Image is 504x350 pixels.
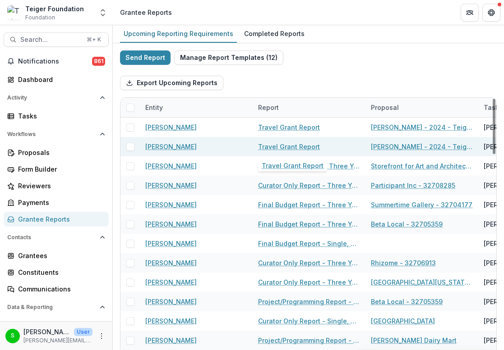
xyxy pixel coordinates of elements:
a: [PERSON_NAME] [145,258,197,268]
a: Final Budget Report - Single, Hosting, R+D [258,239,360,248]
a: Final Budget Report - Three Year [258,200,360,209]
a: Final Budget Report - Three Year [258,219,360,229]
nav: breadcrumb [116,6,176,19]
div: Dashboard [18,321,102,330]
a: Travel Grant Report [258,123,320,132]
a: Tasks [4,109,109,123]
a: [PERSON_NAME] - 2024 - Teiger Foundation Travel Grant [371,123,473,132]
a: [PERSON_NAME] [145,181,197,190]
a: Rhizome - 32706913 [371,258,436,268]
div: Stephanie [11,333,14,339]
button: Send Report [120,50,171,65]
a: [PERSON_NAME] [145,336,197,345]
p: [PERSON_NAME][EMAIL_ADDRESS][DOMAIN_NAME] [23,336,92,345]
a: Summertime Gallery - 32704177 [371,200,472,209]
button: Open Contacts [4,230,109,245]
a: [PERSON_NAME] [145,200,197,209]
div: Dashboard [18,75,102,84]
div: Reviewers [18,181,102,191]
a: Proposals [4,145,109,160]
a: Curator Only Report - Three Year [258,181,360,190]
a: Project/Programming Report - Conversation [258,336,360,345]
div: Grantee Reports [18,214,102,224]
button: Export Upcoming Reports [120,76,223,90]
button: Search... [4,32,109,47]
a: Grantee Reports [4,212,109,227]
a: [GEOGRAPHIC_DATA][US_STATE], [GEOGRAPHIC_DATA] [371,277,473,287]
a: Dashboard [4,318,109,333]
div: Report [253,98,365,117]
div: ⌘ + K [85,35,103,45]
a: Grantees [4,248,109,263]
span: 861 [92,57,105,66]
button: Get Help [482,4,500,22]
span: Data & Reporting [7,304,96,310]
div: Grantee Reports [120,8,172,17]
button: Open Workflows [4,127,109,141]
a: [PERSON_NAME] [145,277,197,287]
a: Constituents [4,265,109,280]
div: Report [253,103,284,112]
a: [PERSON_NAME] [145,316,197,326]
a: [PERSON_NAME] [145,142,197,151]
button: Open entity switcher [97,4,109,22]
div: Proposals [18,148,102,157]
div: Payments [18,198,102,207]
button: Partners [461,4,479,22]
div: Constituents [18,268,102,277]
span: Notifications [18,58,92,65]
div: Tasks [18,111,102,121]
a: Form Builder [4,162,109,177]
div: Proposal [365,103,404,112]
a: Upcoming Reporting Requirements [120,25,237,43]
a: Payments [4,195,109,210]
div: Grantees [18,251,102,260]
a: Beta Local - 32705359 [371,219,443,229]
a: [PERSON_NAME] [145,161,197,171]
a: Curator Only Report - Three Year [258,277,360,287]
a: Curator Only Report - Three Year [258,258,360,268]
p: [PERSON_NAME] [23,327,70,336]
button: More [96,331,107,341]
div: Entity [140,98,253,117]
a: Dashboard [4,72,109,87]
div: Proposal [365,98,478,117]
div: Completed Reports [240,27,308,40]
a: Project/Programming Report - Conversation [258,297,360,306]
div: Teiger Foundation [25,4,84,14]
a: [PERSON_NAME] [145,297,197,306]
a: [PERSON_NAME] - 2024 - Teiger Foundation Travel Grant [371,142,473,151]
a: [PERSON_NAME] [145,219,197,229]
button: Notifications861 [4,54,109,68]
span: Foundation [25,14,55,22]
button: Manage Report Templates (12) [174,50,283,65]
div: Form Builder [18,164,102,174]
span: Activity [7,95,96,101]
a: Travel Grant Report [258,142,320,151]
a: Programming Report - Three Year [258,161,360,171]
a: [GEOGRAPHIC_DATA] [371,316,435,326]
img: Teiger Foundation [7,5,22,20]
a: [PERSON_NAME] Dairy Mart [371,336,457,345]
a: Reviewers [4,178,109,193]
div: Communications [18,284,102,294]
span: Contacts [7,234,96,241]
a: [PERSON_NAME] [145,239,197,248]
div: Upcoming Reporting Requirements [120,27,237,40]
a: Participant Inc - 32708285 [371,181,455,190]
div: Entity [140,103,168,112]
span: Workflows [7,131,96,137]
p: User [74,328,92,336]
a: Curator Only Report - Single, Hosting, R+D [258,316,360,326]
a: Beta Local - 32705359 [371,297,443,306]
a: Communications [4,282,109,296]
button: Open Activity [4,91,109,105]
a: Storefront for Art and Architecture - 32708075 [371,161,473,171]
a: Completed Reports [240,25,308,43]
a: [PERSON_NAME] [145,123,197,132]
span: Search... [20,36,81,44]
button: Open Data & Reporting [4,300,109,314]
